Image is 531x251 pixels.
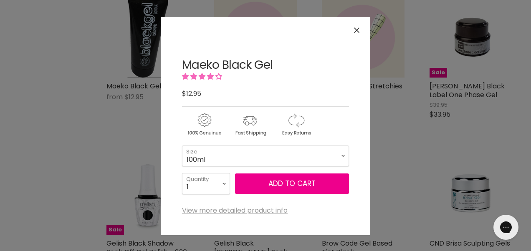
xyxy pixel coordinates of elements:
select: Quantity [182,173,230,194]
button: Close [348,21,366,39]
a: Maeko Black Gel [182,57,273,73]
img: genuine.gif [182,112,226,137]
img: shipping.gif [228,112,272,137]
img: returns.gif [274,112,318,137]
iframe: Gorgias live chat messenger [489,212,523,243]
button: Add to cart [235,173,349,194]
span: Add to cart [268,178,316,188]
span: $12.95 [182,89,201,98]
span: 4.20 stars [182,72,224,81]
a: View more detailed product info [182,207,288,214]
